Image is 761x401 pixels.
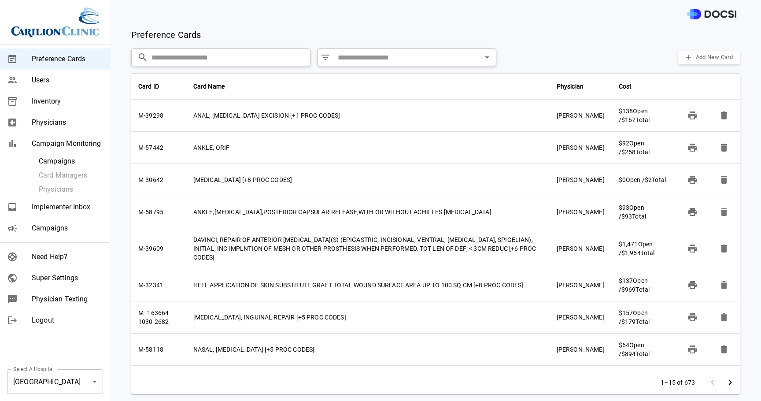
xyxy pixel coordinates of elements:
td: [PERSON_NAME] [550,269,612,301]
div: [MEDICAL_DATA] [+8 PROC CODES] [193,175,543,184]
span: $92 [619,140,629,147]
td: Open / Total [612,196,676,228]
span: $0 [619,176,626,183]
button: Open [481,51,493,63]
span: Campaigns [32,223,103,234]
button: Go to next page [721,374,739,391]
div: ANKLE,[MEDICAL_DATA],POSTERIOR CAPSULAR RELEASE,WITH OR WITHOUT ACHILLES [MEDICAL_DATA] [193,208,543,216]
th: Cost [612,73,676,100]
td: Open / Total [612,100,676,132]
td: [PERSON_NAME] [550,196,612,228]
div: ANAL, [MEDICAL_DATA] EXCISION [+1 PROC CODES] [193,111,543,120]
span: $1,471 [619,241,638,248]
th: Card ID [131,73,186,100]
td: Open / Total [612,269,676,301]
td: M-57442 [131,132,186,164]
span: Inventory [32,96,103,107]
td: Open / Total [612,132,676,164]
td: [PERSON_NAME] [550,334,612,366]
img: Site Logo [11,7,99,37]
div: DAVINCI, REPAIR OF ANTERIOR [MEDICAL_DATA](S) (EPIGASTRIC, INCISIONAL, VENTRAL, [MEDICAL_DATA], S... [193,235,543,262]
label: Select A Hospital [13,365,54,373]
div: ANKLE, ORIF [193,143,543,152]
span: Physician Texting [32,294,103,304]
td: [PERSON_NAME] [550,228,612,269]
td: Open / Total [612,164,676,196]
img: DOCSI Logo [687,9,736,20]
td: M-30642 [131,164,186,196]
td: [PERSON_NAME] [550,100,612,132]
span: $93 [621,213,632,220]
span: Super Settings [32,273,103,283]
span: $167 [621,116,636,123]
div: HEEL APPLICATION OF SKIN SUBSTITUTE GRAFT TOTAL WOUND SURFACE AREA UP TO 100 SQ CM [+8 PROC CODES] [193,281,543,290]
td: M-58795 [131,196,186,228]
span: $93 [619,204,629,211]
span: $258 [621,149,636,156]
span: $157 [619,309,633,316]
button: Add New Card [678,51,740,64]
td: M-39298 [131,100,186,132]
td: [PERSON_NAME] [550,132,612,164]
td: Open / Total [612,301,676,334]
span: Logout [32,315,103,326]
span: $179 [621,318,636,325]
td: M-58118 [131,334,186,366]
span: $969 [621,286,636,293]
td: Open / Total [612,334,676,366]
td: Open / Total [612,228,676,269]
span: Campaigns [39,156,103,167]
span: Preference Cards [32,54,103,64]
span: $2 [645,176,652,183]
span: $894 [621,350,636,357]
div: [GEOGRAPHIC_DATA] [7,369,103,394]
td: [PERSON_NAME] [550,301,612,334]
span: $137 [619,277,633,284]
span: Users [32,75,103,85]
span: Need Help? [32,252,103,262]
span: Physicians [32,117,103,128]
td: M--163664-1030-2682 [131,301,186,334]
div: [MEDICAL_DATA], INGUINAL REPAIR [+5 PROC CODES] [193,313,543,322]
td: M-39609 [131,228,186,269]
th: Card Name [186,73,550,100]
p: Preference Cards [131,28,201,41]
span: $1,954 [621,249,641,256]
p: 1–15 of 673 [661,378,695,387]
span: Campaign Monitoring [32,138,103,149]
td: M-32341 [131,269,186,301]
div: NASAL, [MEDICAL_DATA] [+5 PROC CODES] [193,345,543,354]
span: $64 [619,342,629,349]
th: Physician [550,73,612,100]
span: $138 [619,108,633,115]
span: Implementer Inbox [32,202,103,212]
td: [PERSON_NAME] [550,164,612,196]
